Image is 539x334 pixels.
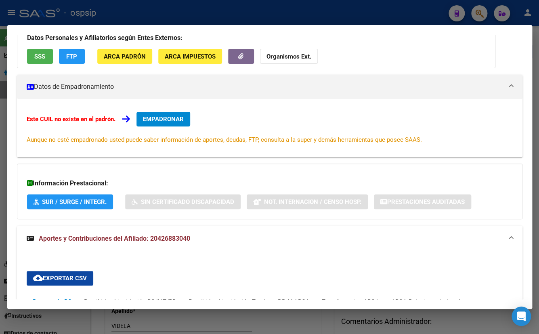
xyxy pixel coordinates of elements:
button: Exportar CSV [27,271,93,286]
span: Sin Certificado Discapacidad [141,198,234,206]
div: Transferencias ARCA [322,297,379,306]
button: SUR / SURGE / INTEGR. [27,194,113,209]
span: Not. Internacion / Censo Hosp. [264,198,361,206]
button: SSS [27,49,53,64]
mat-expansion-panel-header: Aportes y Contribuciones del Afiliado: 20426883040 [17,226,522,252]
strong: Este CUIL no existe en el padrón. [27,116,115,123]
div: ARCA Relaciones Laborales [391,297,467,306]
span: Exportar CSV [33,275,87,282]
h3: Datos Personales y Afiliatorios según Entes Externos: [27,33,485,43]
span: SSS [34,53,45,60]
div: Open Intercom Messenger [512,307,531,326]
button: Organismos Ext. [260,49,318,64]
button: Prestaciones Auditadas [374,194,471,209]
button: Sin Certificado Discapacidad [125,194,241,209]
button: EMPADRONAR [136,112,190,126]
div: Percibido - Liquidación Total [189,297,266,306]
button: ARCA Padrón [97,49,152,64]
button: ARCA Impuestos [158,49,222,64]
button: Not. Internacion / Censo Hosp. [247,194,368,209]
span: ARCA Impuestos [165,53,216,60]
mat-panel-title: Datos de Empadronamiento [27,82,503,92]
div: Devengado RG [33,297,72,306]
h3: Información Prestacional: [27,179,512,188]
strong: Organismos Ext. [266,53,311,60]
span: SUR / SURGE / INTEGR. [42,198,107,206]
span: ARCA Padrón [104,53,146,60]
div: Datos de Empadronamiento [17,99,522,157]
span: EMPADRONAR [143,116,184,123]
span: Aportes y Contribuciones del Afiliado: 20426883040 [39,235,190,242]
div: Percibido - Liquidación RG/MT/PD [84,297,176,306]
mat-expansion-panel-header: Datos de Empadronamiento [17,75,522,99]
button: FTP [59,49,85,64]
mat-icon: cloud_download [33,273,43,283]
div: DDJJ ARCA [278,297,310,306]
span: Aunque no esté empadronado usted puede saber información de aportes, deudas, FTP, consulta a la s... [27,136,422,143]
span: Prestaciones Auditadas [387,198,465,206]
span: FTP [66,53,77,60]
